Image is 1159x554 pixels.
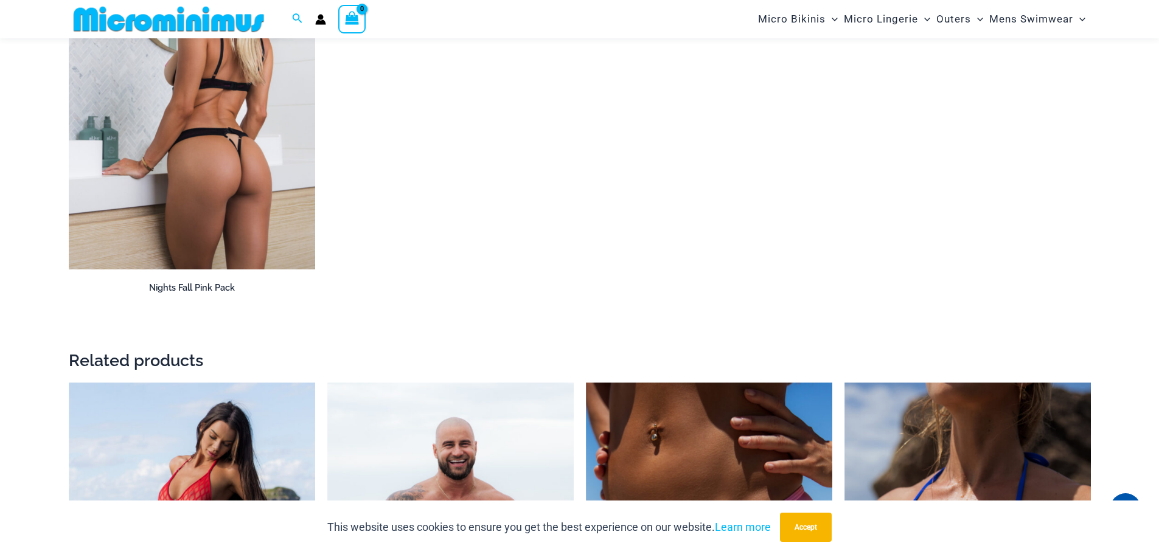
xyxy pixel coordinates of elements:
[841,4,933,35] a: Micro LingerieMenu ToggleMenu Toggle
[971,4,983,35] span: Menu Toggle
[753,2,1091,36] nav: Site Navigation
[918,4,930,35] span: Menu Toggle
[989,4,1073,35] span: Mens Swimwear
[338,5,366,33] a: View Shopping Cart, empty
[933,4,986,35] a: OutersMenu ToggleMenu Toggle
[826,4,838,35] span: Menu Toggle
[292,12,303,27] a: Search icon link
[327,518,771,536] p: This website uses cookies to ensure you get the best experience on our website.
[69,282,315,298] a: Nights Fall Pink Pack
[715,521,771,533] a: Learn more
[315,14,326,25] a: Account icon link
[780,513,832,542] button: Accept
[69,282,315,294] h2: Nights Fall Pink Pack
[758,4,826,35] span: Micro Bikinis
[69,5,269,33] img: MM SHOP LOGO FLAT
[1073,4,1085,35] span: Menu Toggle
[755,4,841,35] a: Micro BikinisMenu ToggleMenu Toggle
[986,4,1088,35] a: Mens SwimwearMenu ToggleMenu Toggle
[844,4,918,35] span: Micro Lingerie
[69,350,1091,371] h2: Related products
[936,4,971,35] span: Outers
